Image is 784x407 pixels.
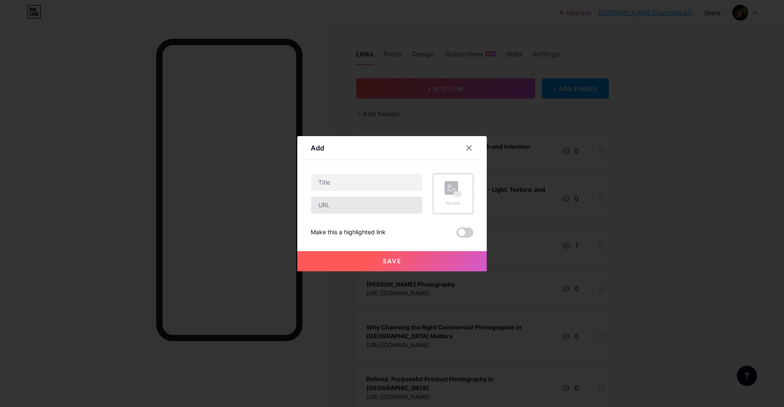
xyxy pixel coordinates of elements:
div: Make this a highlighted link [311,228,386,238]
button: Save [297,251,487,271]
div: Add [311,143,324,153]
input: Title [311,174,422,191]
span: Save [383,257,402,265]
div: Picture [445,200,461,206]
input: URL [311,197,422,214]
